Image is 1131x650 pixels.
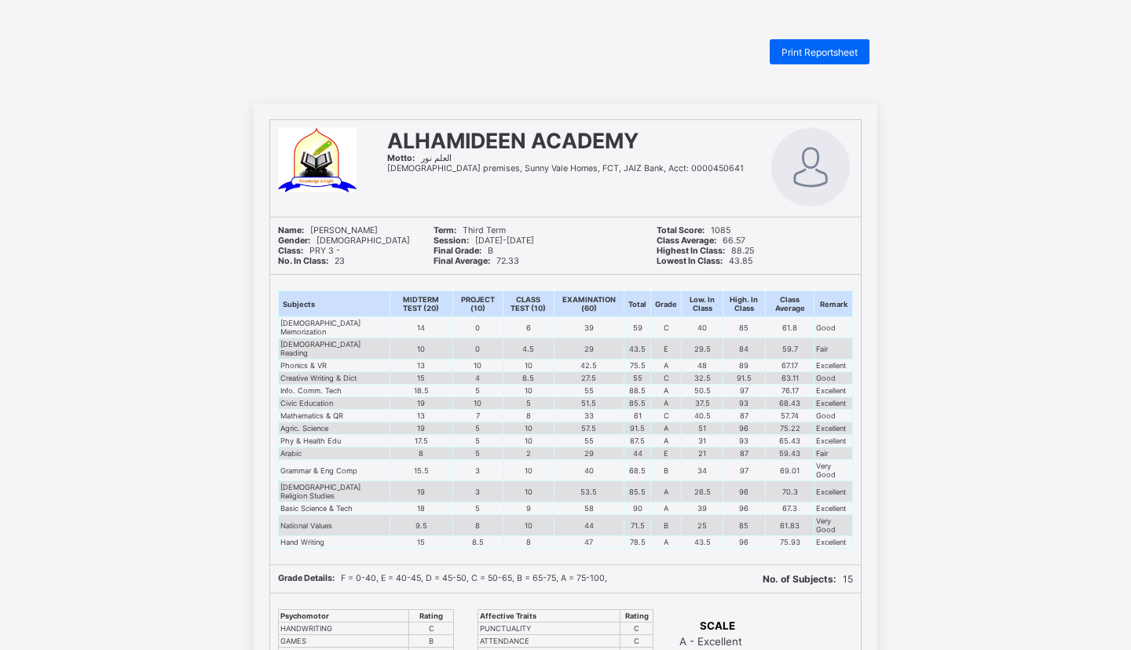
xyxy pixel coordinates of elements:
td: 31 [682,435,723,447]
td: 5 [503,397,555,410]
td: Very Good [814,515,853,536]
td: 33 [554,410,624,422]
span: 88.25 [657,246,754,256]
td: 5 [452,447,503,460]
td: 59 [624,317,651,338]
td: 10 [503,460,555,481]
td: Excellent [814,536,853,549]
b: Motto: [387,153,415,163]
td: 10 [452,397,503,410]
td: A [651,435,682,447]
td: 88.5 [624,385,651,397]
b: Session: [434,236,469,246]
td: 18.5 [390,385,452,397]
td: 75.22 [766,422,814,435]
td: 67.3 [766,502,814,515]
td: 9.5 [390,515,452,536]
td: 91.5 [624,422,651,435]
span: 15 [763,573,853,585]
td: C [620,623,653,635]
td: 68.43 [766,397,814,410]
td: 19 [390,422,452,435]
td: 55 [624,372,651,385]
td: E [651,447,682,460]
span: [DEMOGRAPHIC_DATA] premises, Sunny Vale Homes, FCT, JAIZ Bank, Acct: 0000450641 [387,163,744,173]
td: 26.5 [682,481,723,502]
td: C [651,317,682,338]
td: 15.5 [390,460,452,481]
td: Good [814,317,853,338]
td: 4 [452,372,503,385]
span: 66.57 [657,236,745,246]
td: 97 [723,385,765,397]
td: 0 [452,317,503,338]
td: A [651,422,682,435]
td: 29 [554,447,624,460]
td: Excellent [814,397,853,410]
td: 85 [723,515,765,536]
td: Good [814,372,853,385]
td: 69.01 [766,460,814,481]
td: 27.5 [554,372,624,385]
td: 10 [503,422,555,435]
span: ALHAMIDEEN ACADEMY [387,128,639,153]
td: Excellent [814,502,853,515]
td: 75.5 [624,360,651,372]
td: 13 [390,410,452,422]
td: Civic Education [279,397,390,410]
td: 10 [503,385,555,397]
td: 4.5 [503,338,555,360]
td: 42.5 [554,360,624,372]
td: Excellent [814,422,853,435]
b: Lowest In Class: [657,256,723,266]
td: 19 [390,481,452,502]
td: 58 [554,502,624,515]
td: C [651,372,682,385]
td: 70.3 [766,481,814,502]
td: 5 [452,435,503,447]
th: Remark [814,291,853,317]
td: 85.5 [624,397,651,410]
span: [PERSON_NAME] [278,225,378,236]
td: C [651,410,682,422]
td: 21 [682,447,723,460]
td: 17.5 [390,435,452,447]
td: 5 [452,385,503,397]
td: 8.5 [452,536,503,549]
td: 61.8 [766,317,814,338]
td: 10 [503,515,555,536]
td: 8 [503,410,555,422]
td: A [651,502,682,515]
td: Basic Science & Tech [279,502,390,515]
span: F = 0-40, E = 40-45, D = 45-50, C = 50-65, B = 65-75, A = 75-100, [278,573,607,583]
td: 9 [503,502,555,515]
span: 1085 [657,225,730,236]
td: 10 [390,338,452,360]
td: 18 [390,502,452,515]
td: 39 [682,502,723,515]
td: 2 [503,447,555,460]
td: 37.5 [682,397,723,410]
span: 72.33 [434,256,519,266]
td: 44 [624,447,651,460]
td: 34 [682,460,723,481]
b: Highest In Class: [657,246,725,256]
td: 96 [723,502,765,515]
td: 96 [723,481,765,502]
th: SCALE [679,619,756,633]
th: Psychomotor [279,610,409,623]
td: Excellent [814,360,853,372]
td: 93 [723,397,765,410]
td: 29.5 [682,338,723,360]
td: B [651,460,682,481]
td: 43.5 [682,536,723,549]
td: 68.5 [624,460,651,481]
th: Total [624,291,651,317]
span: Third Term [434,225,506,236]
b: Class Average: [657,236,716,246]
td: Very Good [814,460,853,481]
td: 7 [452,410,503,422]
td: 75.93 [766,536,814,549]
td: 5 [452,422,503,435]
td: 93 [723,435,765,447]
